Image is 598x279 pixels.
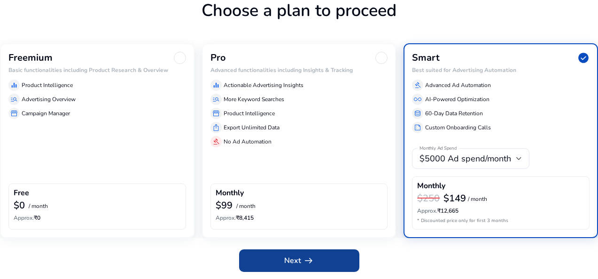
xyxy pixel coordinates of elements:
[212,124,220,131] span: ios_share
[419,153,511,164] span: $5000 Ad spend/month
[14,214,34,222] span: Approx.
[417,182,445,191] h4: Monthly
[224,137,272,146] p: No Ad Automation
[425,95,489,104] p: AI-Powered Optimization
[22,109,70,118] p: Campaign Manager
[414,81,421,89] span: gavel
[443,192,466,205] b: $149
[29,203,48,209] p: / month
[417,217,584,224] p: * Discounted price only for first 3 months
[216,214,236,222] span: Approx.
[212,96,220,103] span: manage_search
[8,52,53,64] h3: Freemium
[417,207,584,214] h6: ₹12,665
[419,145,457,152] mat-label: Monthly Ad Spend
[22,81,73,89] p: Product Intelligence
[210,67,388,73] h6: Advanced functionalities including Insights & Tracking
[22,95,76,104] p: Advertising Overview
[216,215,383,221] h6: ₹8,415
[414,96,421,103] span: all_inclusive
[224,123,280,132] p: Export Unlimited Data
[10,110,18,117] span: storefront
[216,189,244,198] h4: Monthly
[425,81,491,89] p: Advanced Ad Automation
[224,81,303,89] p: Actionable Advertising Insights
[14,189,29,198] h4: Free
[239,249,359,272] button: Nextarrow_right_alt
[212,81,220,89] span: equalizer
[10,96,18,103] span: manage_search
[224,109,275,118] p: Product Intelligence
[425,109,483,118] p: 60-Day Data Retention
[414,110,421,117] span: database
[284,255,314,266] span: Next
[412,67,590,73] h6: Best suited for Advertising Automation
[212,110,220,117] span: storefront
[577,52,590,64] span: check_circle
[14,215,181,221] h6: ₹0
[236,203,256,209] p: / month
[8,67,186,73] h6: Basic functionalities including Product Research & Overview
[425,123,491,132] p: Custom Onboarding Calls
[216,199,233,212] b: $99
[224,95,284,104] p: More Keyword Searches
[412,52,440,64] h3: Smart
[468,196,487,202] p: / month
[212,138,220,145] span: gavel
[303,255,314,266] span: arrow_right_alt
[210,52,226,64] h3: Pro
[417,193,440,204] h3: $250
[414,124,421,131] span: summarize
[10,81,18,89] span: equalizer
[417,207,437,215] span: Approx.
[14,199,25,212] b: $0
